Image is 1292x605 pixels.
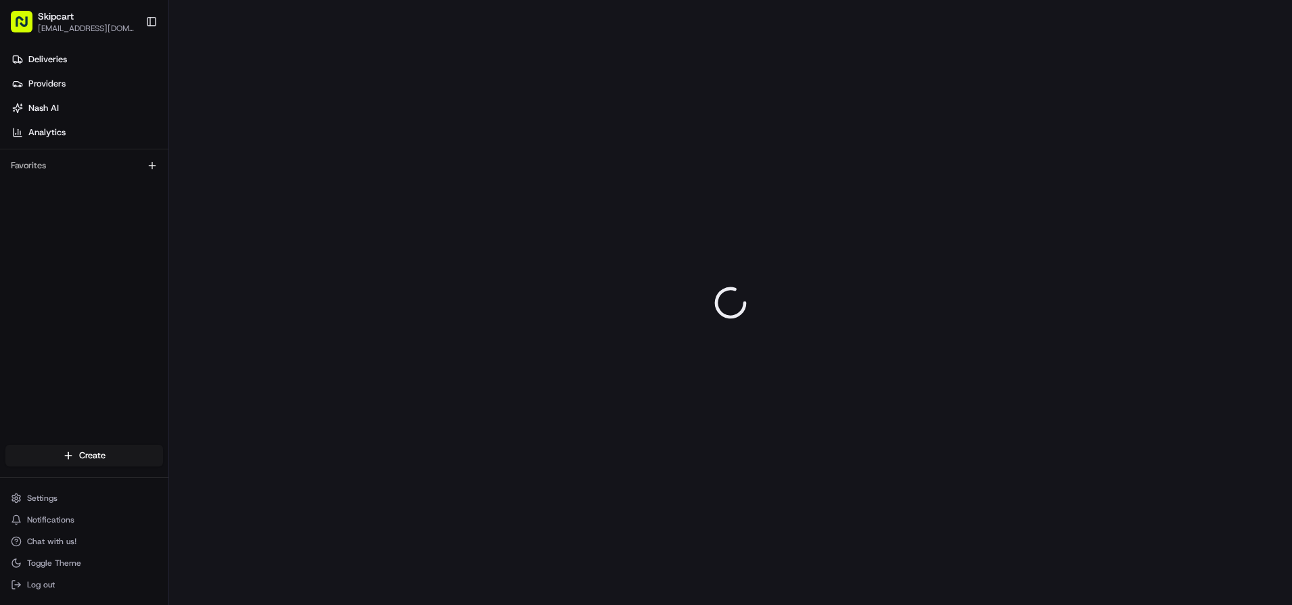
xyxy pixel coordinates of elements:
[5,49,168,70] a: Deliveries
[5,122,168,143] a: Analytics
[5,510,163,529] button: Notifications
[27,579,55,590] span: Log out
[27,514,74,525] span: Notifications
[38,9,74,23] button: Skipcart
[5,155,163,176] div: Favorites
[28,53,67,66] span: Deliveries
[27,493,57,504] span: Settings
[27,558,81,568] span: Toggle Theme
[5,97,168,119] a: Nash AI
[5,73,168,95] a: Providers
[28,102,59,114] span: Nash AI
[28,126,66,139] span: Analytics
[5,575,163,594] button: Log out
[5,532,163,551] button: Chat with us!
[79,450,106,462] span: Create
[27,536,76,547] span: Chat with us!
[5,554,163,573] button: Toggle Theme
[5,489,163,508] button: Settings
[28,78,66,90] span: Providers
[38,23,135,34] button: [EMAIL_ADDRESS][DOMAIN_NAME]
[5,445,163,466] button: Create
[5,5,140,38] button: Skipcart[EMAIL_ADDRESS][DOMAIN_NAME]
